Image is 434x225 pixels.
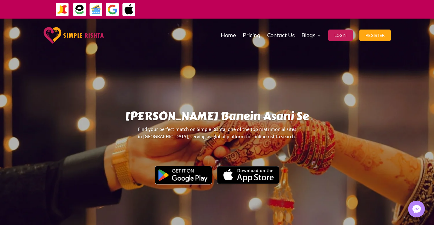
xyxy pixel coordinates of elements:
[221,20,236,51] a: Home
[122,3,136,16] img: ApplePay-icon
[57,109,377,126] h1: [PERSON_NAME] Banein Asani Se
[243,20,260,51] a: Pricing
[89,3,103,16] img: Credit Cards
[267,20,295,51] a: Contact Us
[106,3,119,16] img: GooglePay-icon
[359,20,391,51] a: Register
[328,30,353,41] button: Login
[155,166,212,185] img: Google Play
[328,20,353,51] a: Login
[73,3,86,16] img: EasyPaisa-icon
[57,126,377,146] p: Find your perfect match on Simple Rishta, one of the top matrimonial sites in [GEOGRAPHIC_DATA], ...
[359,30,391,41] button: Register
[411,203,423,215] img: Messenger
[55,3,69,16] img: JazzCash-icon
[302,20,322,51] a: Blogs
